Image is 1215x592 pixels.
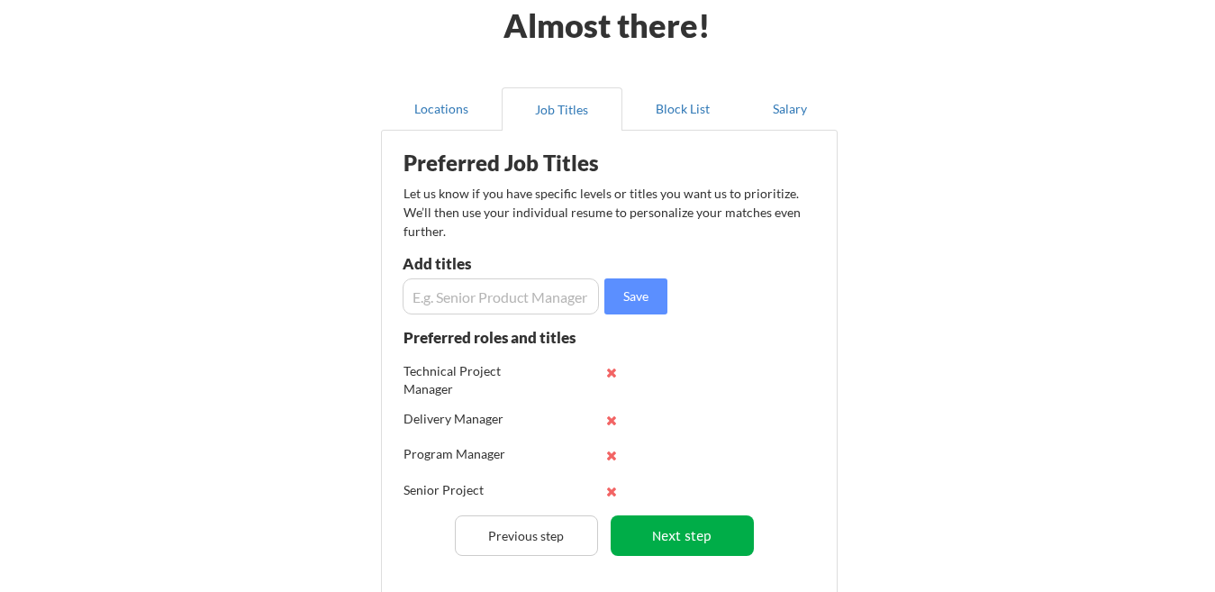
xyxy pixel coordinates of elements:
[502,87,622,131] button: Job Titles
[455,515,598,556] button: Previous step
[611,515,754,556] button: Next step
[403,410,521,428] div: Delivery Manager
[403,362,521,397] div: Technical Project Manager
[481,9,732,41] div: Almost there!
[381,87,502,131] button: Locations
[403,256,594,271] div: Add titles
[403,152,630,174] div: Preferred Job Titles
[403,184,802,241] div: Let us know if you have specific levels or titles you want us to prioritize. We’ll then use your ...
[403,481,521,516] div: Senior Project Manager
[403,278,599,314] input: E.g. Senior Product Manager
[622,87,743,131] button: Block List
[743,87,838,131] button: Salary
[403,445,521,463] div: Program Manager
[403,330,598,345] div: Preferred roles and titles
[604,278,667,314] button: Save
